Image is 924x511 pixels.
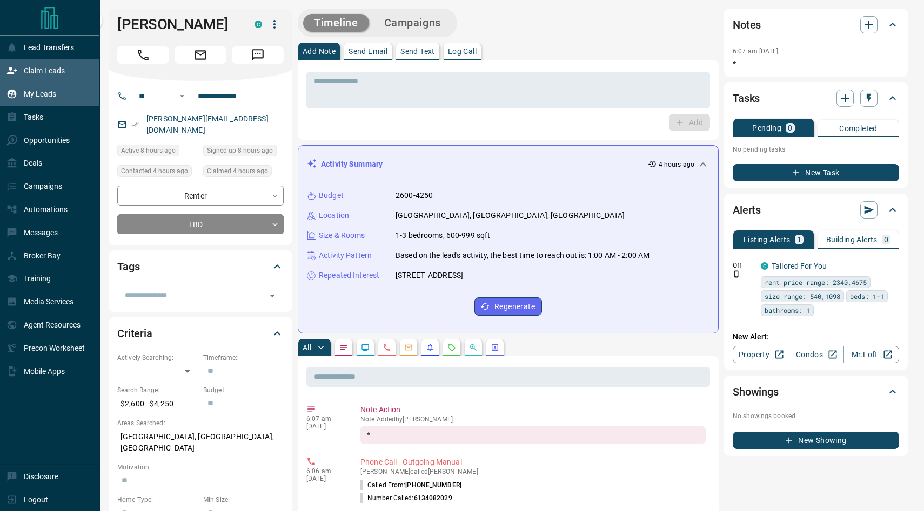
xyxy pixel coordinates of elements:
p: 6:06 am [306,467,344,475]
span: Message [232,46,284,64]
p: Repeated Interest [319,270,379,281]
button: New Task [733,164,899,181]
span: [PHONE_NUMBER] [405,481,461,489]
p: All [303,344,311,351]
p: Actively Searching: [117,353,198,363]
div: Mon Aug 18 2025 [203,145,284,160]
p: 4 hours ago [659,160,694,169]
div: Mon Aug 18 2025 [203,165,284,180]
p: Listing Alerts [744,236,791,243]
p: Pending [752,124,781,132]
p: Areas Searched: [117,418,284,428]
p: 0 [788,124,792,132]
div: Showings [733,379,899,405]
svg: Requests [447,343,456,352]
p: New Alert: [733,331,899,343]
div: Criteria [117,321,284,346]
a: Condos [788,346,843,363]
p: 2600-4250 [396,190,433,201]
svg: Push Notification Only [733,270,740,278]
p: Activity Summary [321,159,383,170]
div: Alerts [733,197,899,223]
span: bathrooms: 1 [765,305,810,316]
p: Budget: [203,385,284,395]
p: [PERSON_NAME] called [PERSON_NAME] [360,468,706,475]
span: 6134082029 [414,494,452,502]
div: Tags [117,254,284,280]
a: Mr.Loft [843,346,899,363]
p: 0 [884,236,888,243]
p: Motivation: [117,462,284,472]
p: Send Text [400,47,435,55]
p: No showings booked [733,411,899,421]
span: Claimed 4 hours ago [207,166,268,176]
svg: Calls [383,343,391,352]
button: Timeline [303,14,369,32]
span: Active 8 hours ago [121,145,176,156]
p: 1-3 bedrooms, 600-999 sqft [396,230,490,241]
p: No pending tasks [733,141,899,158]
p: Number Called: [360,493,452,503]
p: Home Type: [117,495,198,505]
h2: Notes [733,16,761,33]
p: Off [733,261,754,270]
div: TBD [117,214,284,234]
div: condos.ca [761,262,768,270]
h2: Showings [733,383,779,400]
a: Tailored For You [772,262,827,270]
p: Activity Pattern [319,250,372,261]
div: Tasks [733,85,899,111]
svg: Email Verified [131,121,139,128]
p: 6:07 am [306,415,344,423]
p: Building Alerts [826,236,878,243]
h2: Tags [117,258,139,275]
p: 6:07 am [DATE] [733,47,779,55]
p: Log Call [448,47,477,55]
p: Note Action [360,404,706,415]
button: Open [176,90,189,103]
p: Timeframe: [203,353,284,363]
p: [STREET_ADDRESS] [396,270,463,281]
span: Contacted 4 hours ago [121,166,188,176]
span: Signed up 8 hours ago [207,145,273,156]
p: Min Size: [203,495,284,505]
button: Regenerate [474,297,542,316]
button: New Showing [733,432,899,449]
div: Activity Summary4 hours ago [307,154,709,174]
div: condos.ca [255,21,262,28]
svg: Lead Browsing Activity [361,343,370,352]
p: Search Range: [117,385,198,395]
span: beds: 1-1 [850,291,884,302]
p: Based on the lead's activity, the best time to reach out is: 1:00 AM - 2:00 AM [396,250,650,261]
p: Completed [839,125,878,132]
a: Property [733,346,788,363]
span: size range: 540,1098 [765,291,840,302]
p: [GEOGRAPHIC_DATA], [GEOGRAPHIC_DATA], [GEOGRAPHIC_DATA] [117,428,284,457]
p: Called From: [360,480,461,490]
p: Add Note [303,47,336,55]
svg: Agent Actions [491,343,499,352]
span: Email [175,46,226,64]
h1: [PERSON_NAME] [117,16,238,33]
p: [GEOGRAPHIC_DATA], [GEOGRAPHIC_DATA], [GEOGRAPHIC_DATA] [396,210,625,221]
p: [DATE] [306,423,344,430]
svg: Listing Alerts [426,343,434,352]
button: Campaigns [373,14,452,32]
p: Send Email [349,47,387,55]
p: $2,600 - $4,250 [117,395,198,413]
p: Location [319,210,349,221]
h2: Tasks [733,90,760,107]
svg: Emails [404,343,413,352]
span: Call [117,46,169,64]
svg: Notes [339,343,348,352]
p: 1 [797,236,801,243]
h2: Alerts [733,201,761,219]
a: [PERSON_NAME][EMAIL_ADDRESS][DOMAIN_NAME] [146,114,269,134]
p: Note Added by [PERSON_NAME] [360,415,706,423]
div: Notes [733,12,899,38]
div: Mon Aug 18 2025 [117,145,198,160]
div: Renter [117,186,284,206]
span: rent price range: 2340,4675 [765,277,867,288]
svg: Opportunities [469,343,478,352]
p: [DATE] [306,475,344,482]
